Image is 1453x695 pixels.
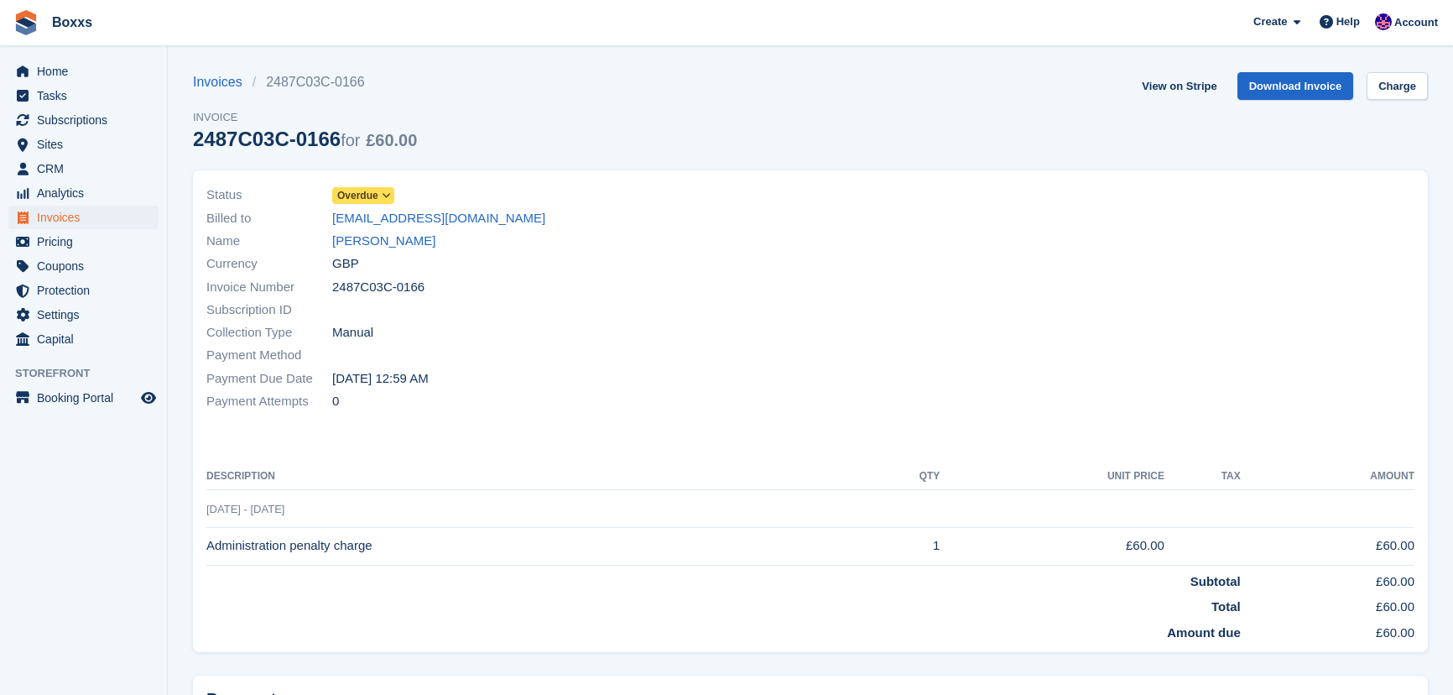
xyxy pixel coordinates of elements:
[37,386,138,410] span: Booking Portal
[8,303,159,327] a: menu
[332,323,373,342] span: Manual
[940,527,1164,565] td: £60.00
[206,369,332,389] span: Payment Due Date
[366,131,417,149] span: £60.00
[332,254,359,274] span: GBP
[206,346,332,365] span: Payment Method
[8,206,159,229] a: menu
[37,181,138,205] span: Analytics
[37,279,138,302] span: Protection
[206,392,332,411] span: Payment Attempts
[1211,599,1241,614] strong: Total
[1336,13,1360,30] span: Help
[1367,72,1428,100] a: Charge
[8,386,159,410] a: menu
[45,8,99,36] a: Boxxs
[858,527,940,565] td: 1
[1167,625,1241,640] strong: Amount due
[13,10,39,35] img: stora-icon-8386f47178a22dfd0bd8f6a31ec36ba5ce8667c1dd55bd0f319d3a0aa187defe.svg
[193,72,253,92] a: Invoices
[337,188,378,203] span: Overdue
[206,527,858,565] td: Administration penalty charge
[8,327,159,351] a: menu
[332,369,429,389] time: 2025-07-08 23:59:59 UTC
[37,230,138,253] span: Pricing
[37,60,138,83] span: Home
[193,72,417,92] nav: breadcrumbs
[138,388,159,408] a: Preview store
[206,254,332,274] span: Currency
[332,232,435,251] a: [PERSON_NAME]
[8,279,159,302] a: menu
[37,108,138,132] span: Subscriptions
[1237,72,1354,100] a: Download Invoice
[206,186,332,205] span: Status
[1135,72,1223,100] a: View on Stripe
[8,133,159,156] a: menu
[332,278,424,297] span: 2487C03C-0166
[332,186,394,205] a: Overdue
[37,133,138,156] span: Sites
[206,323,332,342] span: Collection Type
[37,327,138,351] span: Capital
[206,232,332,251] span: Name
[193,109,417,126] span: Invoice
[206,503,284,515] span: [DATE] - [DATE]
[8,60,159,83] a: menu
[1241,527,1414,565] td: £60.00
[37,206,138,229] span: Invoices
[206,278,332,297] span: Invoice Number
[8,157,159,180] a: menu
[940,463,1164,490] th: Unit Price
[1241,591,1414,617] td: £60.00
[1190,574,1241,588] strong: Subtotal
[858,463,940,490] th: QTY
[1241,617,1414,643] td: £60.00
[1375,13,1392,30] img: Jamie Malcolm
[15,365,167,382] span: Storefront
[206,209,332,228] span: Billed to
[37,254,138,278] span: Coupons
[341,131,360,149] span: for
[8,230,159,253] a: menu
[8,108,159,132] a: menu
[1394,14,1438,31] span: Account
[8,254,159,278] a: menu
[1241,463,1414,490] th: Amount
[1164,463,1241,490] th: Tax
[8,84,159,107] a: menu
[206,300,332,320] span: Subscription ID
[206,463,858,490] th: Description
[37,157,138,180] span: CRM
[1241,565,1414,591] td: £60.00
[8,181,159,205] a: menu
[332,209,545,228] a: [EMAIL_ADDRESS][DOMAIN_NAME]
[193,128,417,150] div: 2487C03C-0166
[1253,13,1287,30] span: Create
[37,303,138,327] span: Settings
[332,392,339,411] span: 0
[37,84,138,107] span: Tasks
